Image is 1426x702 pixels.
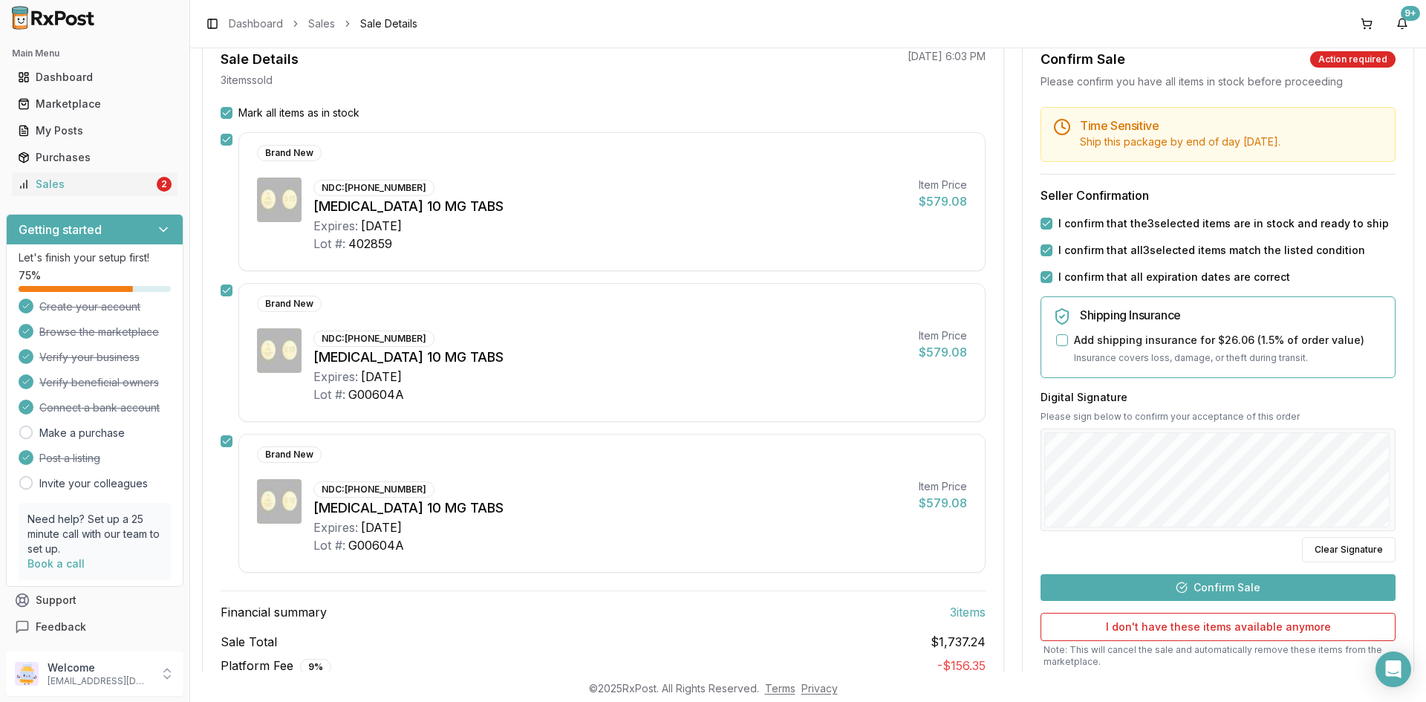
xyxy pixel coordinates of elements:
h5: Time Sensitive [1080,120,1383,131]
h5: Shipping Insurance [1080,309,1383,321]
span: Connect a bank account [39,400,160,415]
button: Purchases [6,146,183,169]
button: Confirm Sale [1041,574,1396,601]
div: Dashboard [18,70,172,85]
h3: Seller Confirmation [1041,186,1396,204]
h3: Digital Signature [1041,390,1396,405]
div: [MEDICAL_DATA] 10 MG TABS [313,498,907,519]
a: Sales [308,16,335,31]
img: RxPost Logo [6,6,101,30]
div: G00604A [348,386,404,403]
div: [DATE] [361,519,402,536]
div: G00604A [348,536,404,554]
div: Expires: [313,519,358,536]
div: NDC: [PHONE_NUMBER] [313,481,434,498]
a: Purchases [12,144,178,171]
label: Mark all items as in stock [238,105,359,120]
a: My Posts [12,117,178,144]
label: Add shipping insurance for $26.06 ( 1.5 % of order value) [1074,333,1364,348]
button: Sales2 [6,172,183,196]
div: My Posts [18,123,172,138]
span: - $156.35 [937,658,986,673]
label: I confirm that the 3 selected items are in stock and ready to ship [1058,216,1389,231]
div: 2 [157,177,172,192]
div: NDC: [PHONE_NUMBER] [313,180,434,196]
button: I don't have these items available anymore [1041,613,1396,641]
div: Brand New [257,296,322,312]
p: Note: This will cancel the sale and automatically remove these items from the marketplace. [1041,644,1396,668]
button: Clear Signature [1302,537,1396,562]
a: Marketplace [12,91,178,117]
div: Marketplace [18,97,172,111]
a: Make a purchase [39,426,125,441]
div: [DATE] [361,368,402,386]
h3: Getting started [19,221,102,238]
div: Item Price [919,479,967,494]
span: Browse the marketplace [39,325,159,339]
div: 9 % [300,659,331,675]
span: 75 % [19,268,41,283]
div: Action required [1310,51,1396,68]
a: Book a call [27,557,85,570]
span: $1,737.24 [931,633,986,651]
p: [DATE] 6:03 PM [908,49,986,64]
a: Dashboard [229,16,283,31]
p: 3 item s sold [221,73,273,88]
div: Sales [18,177,154,192]
div: Lot #: [313,235,345,253]
span: Post a listing [39,451,100,466]
p: [EMAIL_ADDRESS][DOMAIN_NAME] [48,675,151,687]
h2: Main Menu [12,48,178,59]
div: Lot #: [313,386,345,403]
a: Invite your colleagues [39,476,148,491]
p: Need help? Set up a 25 minute call with our team to set up. [27,512,162,556]
button: Support [6,587,183,614]
div: Expires: [313,368,358,386]
div: Item Price [919,328,967,343]
span: Financial summary [221,603,327,621]
p: Please sign below to confirm your acceptance of this order [1041,411,1396,423]
div: Expires: [313,217,358,235]
div: $579.08 [919,343,967,361]
div: Lot #: [313,536,345,554]
span: Create your account [39,299,140,314]
div: 402859 [348,235,392,253]
img: Jardiance 10 MG TABS [257,178,302,222]
button: Marketplace [6,92,183,116]
button: Dashboard [6,65,183,89]
img: Jardiance 10 MG TABS [257,328,302,373]
div: 9+ [1401,6,1420,21]
span: Verify beneficial owners [39,375,159,390]
p: Let's finish your setup first! [19,250,171,265]
button: My Posts [6,119,183,143]
label: I confirm that all 3 selected items match the listed condition [1058,243,1365,258]
span: Platform Fee [221,657,331,675]
div: NDC: [PHONE_NUMBER] [313,331,434,347]
div: Purchases [18,150,172,165]
span: Sale Total [221,633,277,651]
div: Sale Details [221,49,299,70]
img: User avatar [15,662,39,686]
p: Insurance covers loss, damage, or theft during transit. [1074,351,1383,365]
label: I confirm that all expiration dates are correct [1058,270,1290,285]
div: Item Price [919,178,967,192]
div: Open Intercom Messenger [1375,651,1411,687]
div: $579.08 [919,192,967,210]
div: [MEDICAL_DATA] 10 MG TABS [313,347,907,368]
a: Privacy [801,682,838,695]
span: Verify your business [39,350,140,365]
span: Sale Details [360,16,417,31]
div: [DATE] [361,217,402,235]
div: [MEDICAL_DATA] 10 MG TABS [313,196,907,217]
span: 3 item s [950,603,986,621]
div: Brand New [257,446,322,463]
div: $579.08 [919,494,967,512]
a: Dashboard [12,64,178,91]
div: Brand New [257,145,322,161]
button: 9+ [1390,12,1414,36]
span: Feedback [36,620,86,634]
nav: breadcrumb [229,16,417,31]
p: Welcome [48,660,151,675]
a: Sales2 [12,171,178,198]
img: Jardiance 10 MG TABS [257,479,302,524]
